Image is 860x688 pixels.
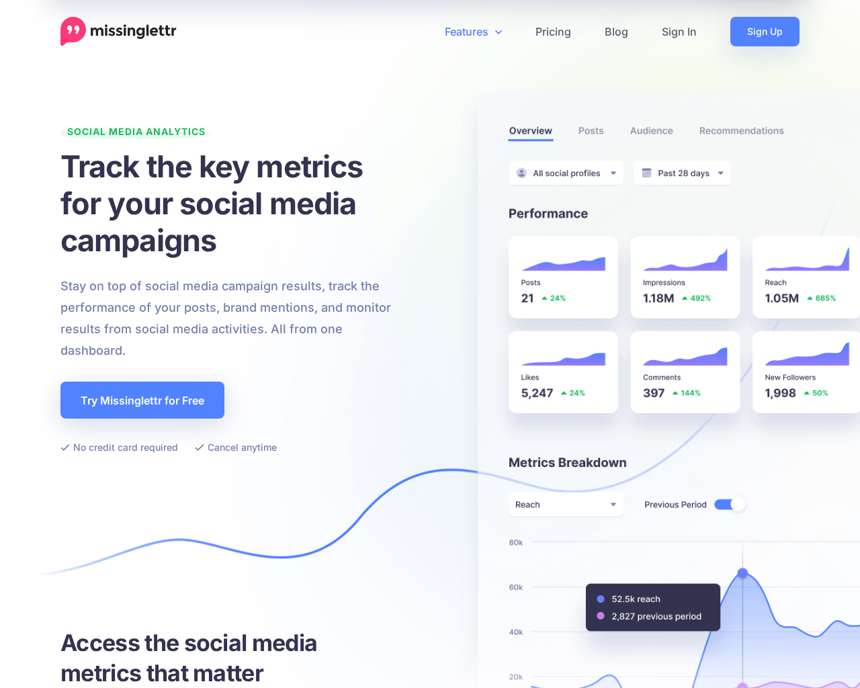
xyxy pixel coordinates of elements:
a: Sign Up [730,17,800,46]
span: Social Media Analytics [60,126,212,144]
h1: Track the key metrics for your social media campaigns [60,148,406,259]
a: Sign In [645,17,714,46]
a: Features [428,17,519,46]
h3: Access the social media metrics that matter [60,628,800,688]
a: Try Missinglettr for Free [60,382,224,419]
a: Pricing [519,17,588,46]
li: No credit card required [60,439,178,456]
a: Home [60,17,177,46]
a: Blog [588,17,645,46]
p: Stay on top of social media campaign results, track the performance of your posts, brand mentions... [60,275,406,361]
